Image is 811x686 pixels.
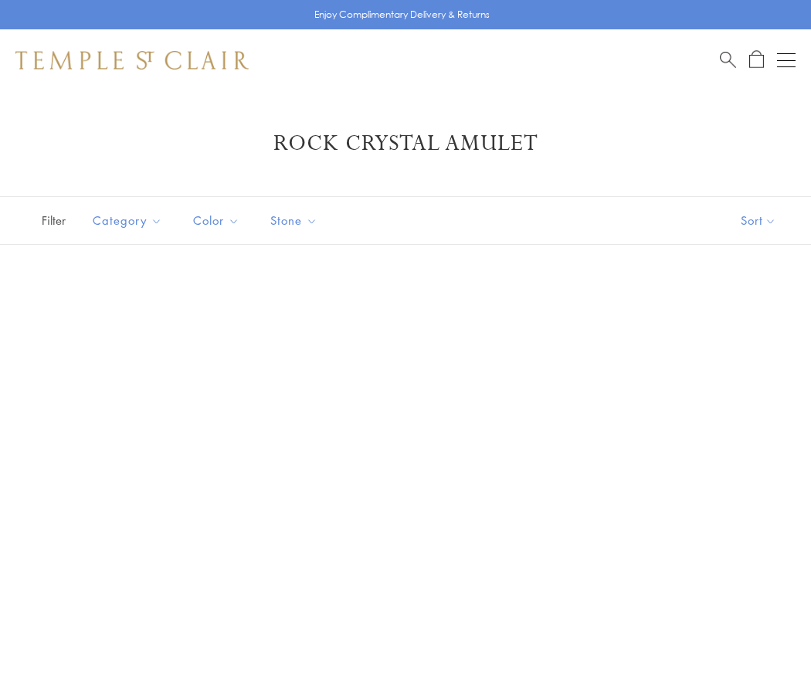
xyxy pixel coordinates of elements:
[81,203,174,238] button: Category
[263,211,329,230] span: Stone
[15,51,249,70] img: Temple St. Clair
[39,130,772,158] h1: Rock Crystal Amulet
[314,7,490,22] p: Enjoy Complimentary Delivery & Returns
[706,197,811,244] button: Show sort by
[185,211,251,230] span: Color
[720,50,736,70] a: Search
[182,203,251,238] button: Color
[85,211,174,230] span: Category
[259,203,329,238] button: Stone
[749,50,764,70] a: Open Shopping Bag
[777,51,796,70] button: Open navigation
